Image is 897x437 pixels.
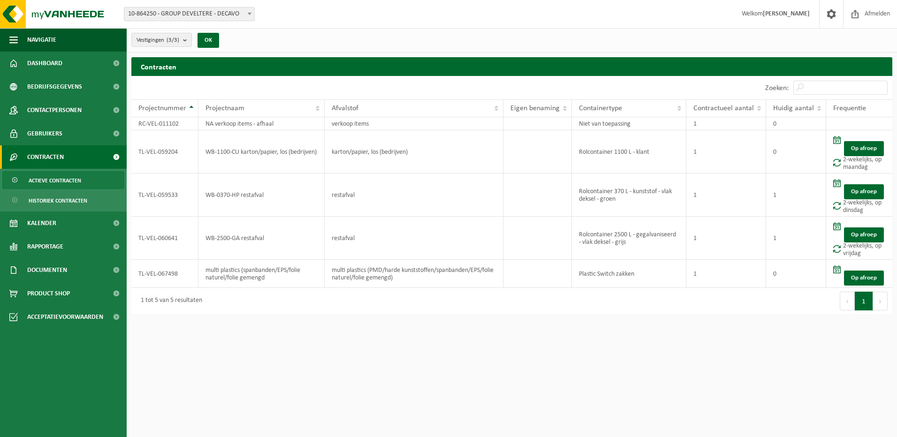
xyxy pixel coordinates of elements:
td: WB-2500-GA restafval [198,217,325,260]
span: Contactpersonen [27,98,82,122]
span: Navigatie [27,28,56,52]
span: Product Shop [27,282,70,305]
div: 1 tot 5 van 5 resultaten [136,293,202,309]
label: Zoeken: [765,84,789,92]
td: Plastic Switch zakken [572,260,686,288]
td: multi plastics (spanbanden/EPS/folie naturel/folie gemengd [198,260,325,288]
button: Vestigingen(3/3) [131,33,192,47]
td: WB-1100-CU karton/papier, los (bedrijven) [198,130,325,173]
td: 1 [766,173,826,217]
span: Contracten [27,145,64,169]
td: multi plastics (PMD/harde kunststoffen/spanbanden/EPS/folie naturel/folie gemengd) [325,260,503,288]
span: Bedrijfsgegevens [27,75,82,98]
td: 0 [766,260,826,288]
button: Next [873,292,888,310]
span: Huidig aantal [773,105,814,112]
a: Actieve contracten [2,171,124,189]
td: Rolcontainer 370 L - kunststof - vlak deksel - groen [572,173,686,217]
td: 1 [686,173,766,217]
td: restafval [325,173,503,217]
span: Dashboard [27,52,62,75]
td: verkoop items [325,117,503,130]
span: Historiek contracten [29,192,87,210]
span: Eigen benaming [510,105,560,112]
span: Projectnaam [205,105,244,112]
span: Frequentie [833,105,866,112]
span: Acceptatievoorwaarden [27,305,103,329]
td: 2-wekelijks, op maandag [826,130,892,173]
span: 10-864250 - GROUP DEVELTERE - DECAVO [124,7,255,21]
td: Niet van toepassing [572,117,686,130]
td: 1 [686,217,766,260]
td: Rolcontainer 1100 L - klant [572,130,686,173]
td: 1 [686,130,766,173]
td: RC-VEL-011102 [131,117,198,130]
td: 1 [686,117,766,130]
td: WB-0370-HP restafval [198,173,325,217]
td: 0 [766,130,826,173]
td: TL-VEL-060641 [131,217,198,260]
td: 0 [766,117,826,130]
span: Projectnummer [138,105,186,112]
button: Previous [840,292,855,310]
span: Kalender [27,211,56,235]
td: 2-wekelijks, op dinsdag [826,173,892,217]
td: karton/papier, los (bedrijven) [325,130,503,173]
td: 2-wekelijks, op vrijdag [826,217,892,260]
td: 1 [766,217,826,260]
span: Afvalstof [332,105,358,112]
span: 10-864250 - GROUP DEVELTERE - DECAVO [124,8,254,21]
strong: [PERSON_NAME] [763,10,810,17]
span: Rapportage [27,235,63,258]
span: Actieve contracten [29,172,81,189]
td: TL-VEL-059204 [131,130,198,173]
td: Rolcontainer 2500 L - gegalvaniseerd - vlak deksel - grijs [572,217,686,260]
h2: Contracten [131,57,892,75]
span: Documenten [27,258,67,282]
count: (3/3) [167,37,179,43]
td: 1 [686,260,766,288]
span: Contractueel aantal [693,105,754,112]
a: Historiek contracten [2,191,124,209]
td: NA verkoop items - afhaal [198,117,325,130]
button: 1 [855,292,873,310]
span: Containertype [579,105,622,112]
td: TL-VEL-059533 [131,173,198,217]
span: Vestigingen [137,33,179,47]
td: TL-VEL-067498 [131,260,198,288]
a: Op afroep [844,227,884,242]
td: restafval [325,217,503,260]
button: OK [198,33,219,48]
a: Op afroep [844,184,884,199]
a: Op afroep [844,141,884,156]
a: Op afroep [844,271,884,286]
span: Gebruikers [27,122,62,145]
